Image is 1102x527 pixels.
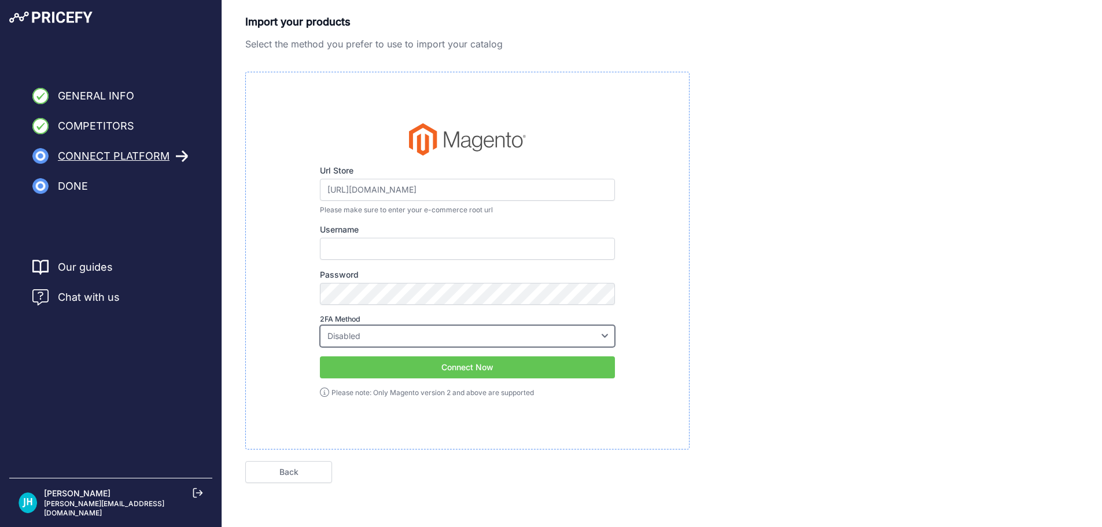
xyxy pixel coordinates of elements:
a: Chat with us [32,289,120,305]
button: Connect Now [320,356,615,378]
input: https://www.storeurl.com [320,179,615,201]
label: Password [320,269,615,281]
a: Back [245,461,332,483]
p: [PERSON_NAME][EMAIL_ADDRESS][DOMAIN_NAME] [44,499,203,518]
span: Done [58,178,88,194]
p: Select the method you prefer to use to import your catalog [245,37,690,51]
img: Pricefy Logo [9,12,93,23]
div: Please make sure to enter your e-commerce root url [320,205,615,215]
div: Please note: Only Magento version 2 and above are supported [331,388,534,397]
span: Connect Platform [58,148,169,164]
label: Url Store [320,165,615,176]
a: Our guides [58,259,113,275]
span: Competitors [58,118,134,134]
label: Username [320,224,615,235]
label: 2FA Method [320,314,615,325]
p: [PERSON_NAME] [44,488,203,499]
p: Import your products [245,14,690,30]
span: General Info [58,88,134,104]
span: Chat with us [58,289,120,305]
